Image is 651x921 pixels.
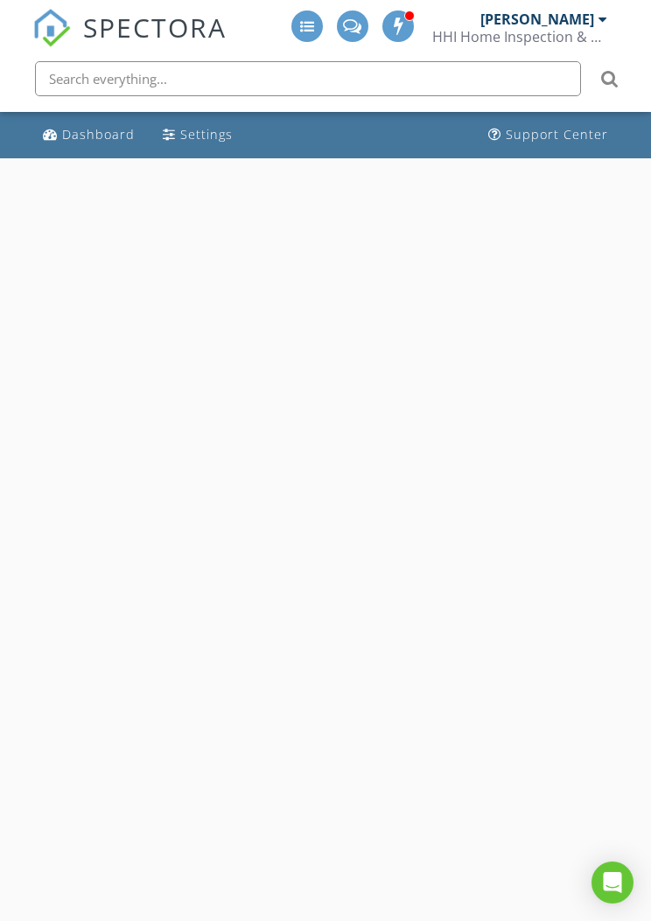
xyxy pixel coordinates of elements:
div: [PERSON_NAME] [480,10,594,28]
div: Open Intercom Messenger [591,862,633,904]
a: SPECTORA [32,24,227,60]
div: Dashboard [62,126,135,143]
div: Support Center [506,126,608,143]
a: Settings [156,119,240,151]
div: HHI Home Inspection & Pest Control [432,28,607,45]
span: SPECTORA [83,9,227,45]
input: Search everything... [35,61,581,96]
img: The Best Home Inspection Software - Spectora [32,9,71,47]
a: Support Center [481,119,615,151]
div: Settings [180,126,233,143]
a: Dashboard [36,119,142,151]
